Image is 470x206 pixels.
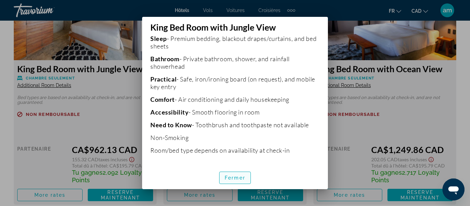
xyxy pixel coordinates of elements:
[150,35,320,50] p: - Premium bedding, blackout drapes/curtains, and bed sheets
[150,35,167,42] b: Sleep
[150,121,320,129] p: - Toothbrush and toothpaste not available
[150,96,320,103] p: - Air conditioning and daily housekeeping
[150,55,320,70] p: - Private bathroom, shower, and rainfall showerhead
[150,75,177,83] b: Practical
[150,147,320,154] p: Room/bed type depends on availability at check-in
[150,121,192,129] b: Need to Know
[150,55,180,63] b: Bathroom
[225,175,245,181] span: Fermer
[142,17,328,32] h2: King Bed Room with Jungle View
[442,178,464,200] iframe: Bouton de lancement de la fenêtre de messagerie
[150,108,320,116] p: - Smooth flooring in room
[219,172,251,184] button: Fermer
[150,75,320,90] p: - Safe, iron/ironing board (on request), and mobile key entry
[150,108,189,116] b: Accessibility
[150,96,175,103] b: Comfort
[150,134,320,141] p: Non-Smoking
